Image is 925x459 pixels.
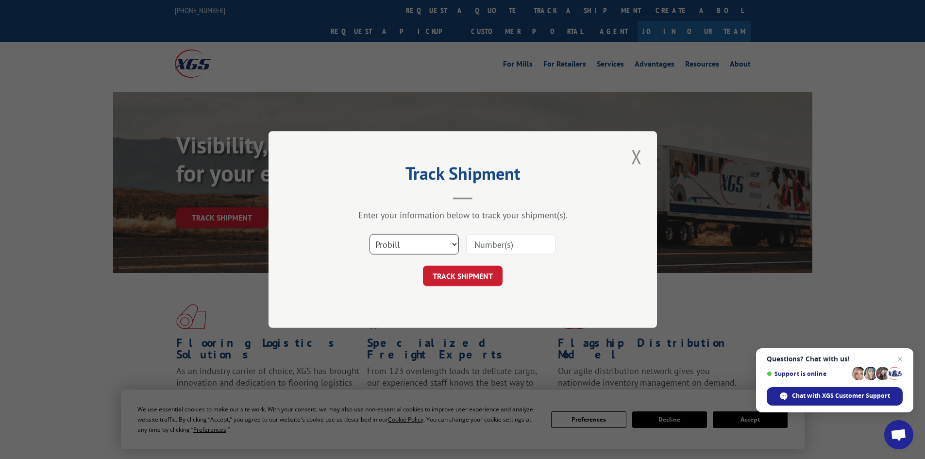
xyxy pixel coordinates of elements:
[466,234,555,255] input: Number(s)
[767,370,848,377] span: Support is online
[767,355,903,363] span: Questions? Chat with us!
[317,167,608,185] h2: Track Shipment
[884,420,913,449] a: Open chat
[628,143,645,170] button: Close modal
[792,391,890,400] span: Chat with XGS Customer Support
[317,209,608,221] div: Enter your information below to track your shipment(s).
[423,266,503,286] button: TRACK SHIPMENT
[767,387,903,406] span: Chat with XGS Customer Support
